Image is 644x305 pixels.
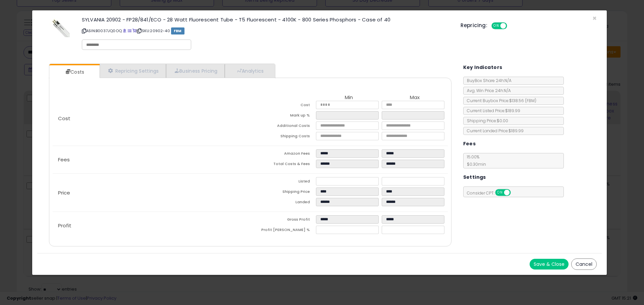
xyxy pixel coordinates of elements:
[250,177,316,187] td: Listed
[128,28,131,33] a: All offer listings
[49,65,99,79] a: Costs
[464,154,486,167] span: 15.00 %
[463,140,476,148] h5: Fees
[82,25,450,36] p: ASIN: B0037JQ0OQ | SKU: 20902-40
[53,190,250,196] p: Price
[492,23,500,29] span: ON
[509,98,536,103] span: $138.56
[571,258,597,270] button: Cancel
[463,63,502,72] h5: Key Indicators
[464,78,512,83] span: BuyBox Share 24h: N/A
[509,190,520,196] span: OFF
[250,122,316,132] td: Additional Costs
[464,98,536,103] span: Current Buybox Price:
[100,64,166,78] a: Repricing Settings
[464,108,520,113] span: Current Listed Price: $189.99
[250,160,316,170] td: Total Costs & Fees
[53,223,250,228] p: Profit
[592,13,597,23] span: ×
[132,28,136,33] a: Your listing only
[250,101,316,111] td: Cost
[461,23,487,28] h5: Repricing:
[464,118,508,124] span: Shipping Price: $0.00
[250,226,316,236] td: Profit [PERSON_NAME] %
[464,88,511,93] span: Avg. Win Price 24h: N/A
[316,95,382,101] th: Min
[53,157,250,162] p: Fees
[53,116,250,121] p: Cost
[250,132,316,142] td: Shipping Costs
[464,190,520,196] span: Consider CPT:
[496,190,504,196] span: ON
[250,149,316,160] td: Amazon Fees
[50,17,70,37] img: 41qEzqcLMZL._SL60_.jpg
[463,173,486,181] h5: Settings
[525,98,536,103] span: ( FBM )
[464,161,486,167] span: $0.30 min
[225,64,274,78] a: Analytics
[250,111,316,122] td: Mark up %
[250,215,316,226] td: Gross Profit
[530,259,569,270] button: Save & Close
[382,95,447,101] th: Max
[171,27,184,34] span: FBM
[166,64,225,78] a: Business Pricing
[506,23,517,29] span: OFF
[250,198,316,208] td: Landed
[82,17,450,22] h3: SYLVANIA 20902 - FP28/841/ECO - 28 Watt Fluorescent Tube - T5 Fluorescent - 4100K - 800 Series Ph...
[250,187,316,198] td: Shipping Price
[123,28,126,33] a: BuyBox page
[464,128,524,134] span: Current Landed Price: $189.99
